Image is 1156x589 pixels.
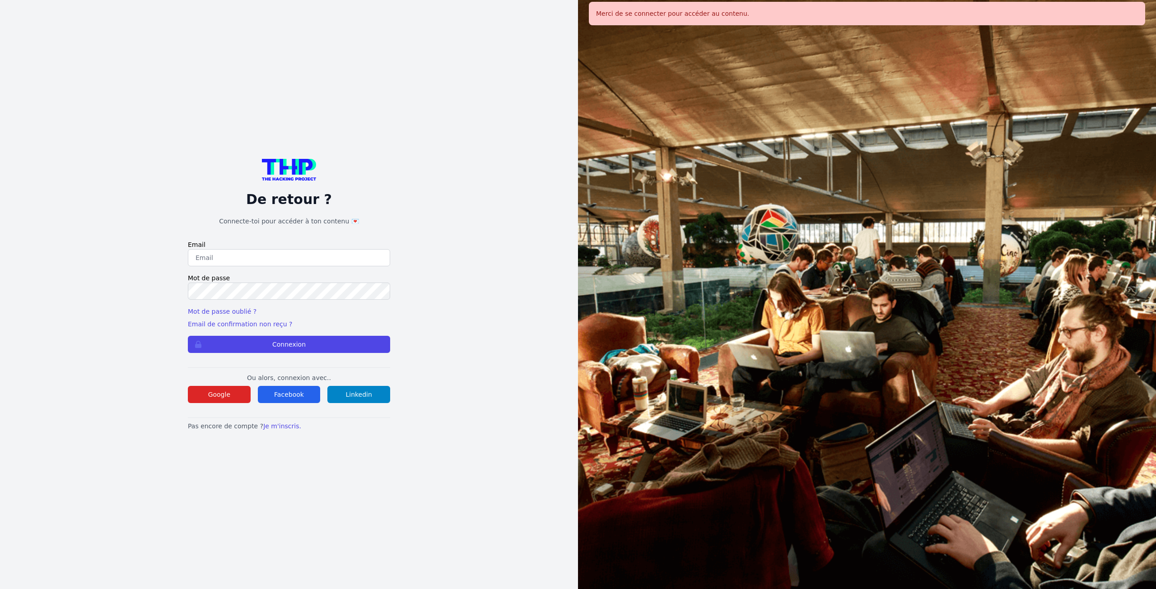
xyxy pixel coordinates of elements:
[188,217,390,226] h1: Connecte-toi pour accéder à ton contenu 💌
[188,386,251,403] button: Google
[262,159,316,181] img: logo
[327,386,390,403] button: Linkedin
[188,274,390,283] label: Mot de passe
[188,308,256,315] a: Mot de passe oublié ?
[188,249,390,266] input: Email
[589,2,1145,25] div: Merci de se connecter pour accéder au contenu.
[188,320,292,328] a: Email de confirmation non reçu ?
[263,422,301,430] a: Je m'inscris.
[188,240,390,249] label: Email
[188,336,390,353] button: Connexion
[188,373,390,382] p: Ou alors, connexion avec..
[188,422,390,431] p: Pas encore de compte ?
[188,191,390,208] p: De retour ?
[258,386,321,403] button: Facebook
